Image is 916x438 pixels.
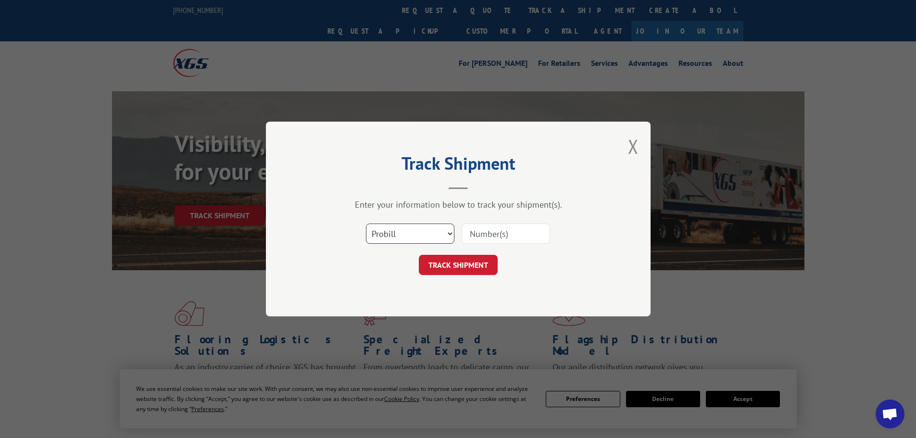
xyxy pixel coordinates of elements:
[462,224,550,244] input: Number(s)
[419,255,498,275] button: TRACK SHIPMENT
[314,157,602,175] h2: Track Shipment
[628,134,639,159] button: Close modal
[876,400,904,428] div: Open chat
[314,199,602,210] div: Enter your information below to track your shipment(s).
